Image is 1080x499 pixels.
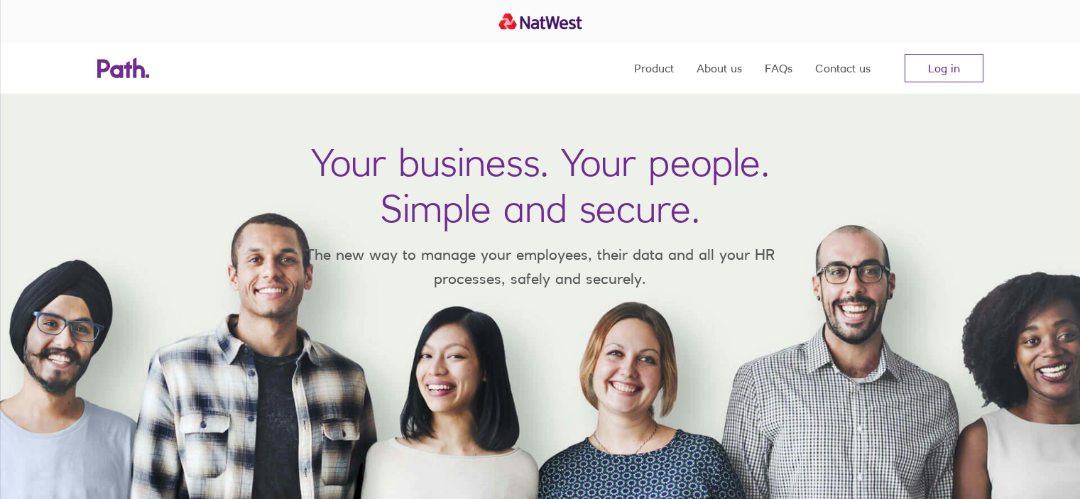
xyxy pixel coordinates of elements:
[634,43,674,94] a: Product
[311,139,770,231] h1: Your business. Your people. Simple and secure.
[697,43,742,94] a: About us
[285,243,796,290] p: The new way to manage your employees, their data and all your HR processes, safely and securely.
[765,43,792,94] a: FAQs
[815,43,871,94] a: Contact us
[905,54,983,82] a: Log in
